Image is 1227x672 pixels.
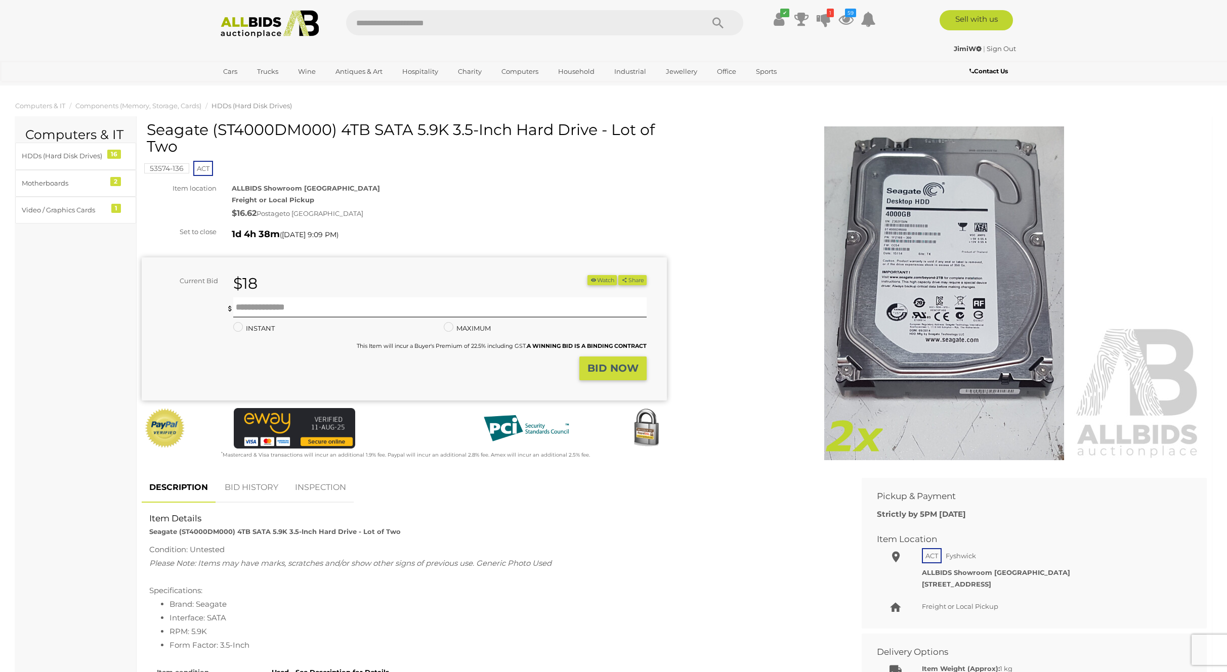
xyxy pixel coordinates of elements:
a: HDDs (Hard Disk Drives) [211,102,292,110]
img: Seagate (ST4000DM000) 4TB SATA 5.9K 3.5-Inch Hard Drive - Lot of Two [685,126,1203,460]
span: ( ) [280,231,339,239]
img: Secured by Rapid SSL [626,408,666,449]
h2: Pickup & Payment [877,491,1176,501]
li: Interface: SATA [170,611,839,624]
a: Sports [749,63,783,80]
label: INSTANT [233,323,275,334]
i: 1 [827,9,834,17]
mark: 53574-136 [144,163,189,173]
a: 53574-136 [144,164,189,172]
span: Please Note: Items may have marks, scratches and/or show other signs of previous use. Generic Pho... [149,558,552,568]
div: Video / Graphics Cards [22,204,105,216]
a: INSPECTION [287,473,354,503]
div: 1 [111,204,121,213]
div: 16 [107,150,121,159]
h2: Item Location [877,534,1176,544]
h1: Seagate (ST4000DM000) 4TB SATA 5.9K 3.5-Inch Hard Drive - Lot of Two [147,121,664,155]
strong: BID NOW [587,362,639,374]
span: to [GEOGRAPHIC_DATA] [283,209,363,217]
span: Fyshwick [943,549,979,562]
a: Sell with us [940,10,1013,30]
label: MAXIMUM [444,323,491,334]
li: Watch this item [587,275,617,286]
div: Set to close [134,226,224,238]
a: Cars [217,63,244,80]
strong: 1d 4h 38m [232,229,280,240]
i: ✔ [780,9,789,17]
a: JimiW [954,44,983,53]
a: Industrial [608,63,653,80]
strong: Seagate (ST4000DM000) 4TB SATA 5.9K 3.5-Inch Hard Drive - Lot of Two [149,527,401,535]
img: eWAY Payment Gateway [234,408,355,449]
strong: [STREET_ADDRESS] [922,580,991,588]
div: Condition: Untested [149,543,839,556]
a: Hospitality [396,63,445,80]
h2: Delivery Options [877,647,1176,657]
strong: ALLBIDS Showroom [GEOGRAPHIC_DATA] [922,568,1070,576]
span: Freight or Local Pickup [922,602,998,610]
span: | [983,44,985,53]
a: Jewellery [659,63,704,80]
a: Contact Us [969,66,1010,77]
a: ✔ [772,10,787,28]
a: Components (Memory, Storage, Cards) [75,102,201,110]
div: 2 [110,177,121,186]
button: Watch [587,275,617,286]
a: Computers & IT [15,102,65,110]
a: Antiques & Art [329,63,389,80]
img: PCI DSS compliant [476,408,577,449]
a: Wine [291,63,322,80]
strong: Freight or Local Pickup [232,196,314,204]
small: Mastercard & Visa transactions will incur an additional 1.9% fee. Paypal will incur an additional... [221,452,590,458]
strong: ALLBIDS Showroom [GEOGRAPHIC_DATA] [232,184,380,192]
a: Video / Graphics Cards 1 [15,197,136,223]
a: Office [710,63,743,80]
div: Item location [134,183,224,194]
strong: JimiW [954,44,982,53]
div: Specifications: [149,543,839,652]
span: ACT [193,161,213,176]
div: Postage [232,206,667,221]
a: 1 [816,10,831,28]
a: BID HISTORY [217,473,286,503]
a: HDDs (Hard Disk Drives) 16 [15,143,136,169]
div: HDDs (Hard Disk Drives) [22,150,105,162]
span: ACT [922,548,942,563]
a: DESCRIPTION [142,473,216,503]
li: Brand: Seagate [170,597,839,611]
button: BID NOW [579,356,647,380]
span: [DATE] 9:09 PM [282,230,336,239]
button: Share [618,275,646,286]
strong: $18 [233,274,258,293]
div: Motherboards [22,177,105,189]
b: Contact Us [969,67,1008,75]
a: [GEOGRAPHIC_DATA] [217,80,302,97]
img: Official PayPal Seal [144,408,186,449]
li: RPM: 5.9K [170,624,839,638]
h2: Item Details [149,514,839,523]
strong: $16.62 [232,208,257,218]
div: Current Bid [142,275,226,287]
a: Charity [451,63,488,80]
a: 59 [838,10,854,28]
img: Allbids.com.au [215,10,325,38]
a: Motherboards 2 [15,170,136,197]
li: Form Factor: 3.5-Inch [170,638,839,652]
i: 59 [845,9,856,17]
b: Strictly by 5PM [DATE] [877,509,966,519]
a: Household [552,63,601,80]
a: Trucks [250,63,285,80]
a: Sign Out [987,44,1016,53]
h2: Computers & IT [25,128,126,142]
button: Search [693,10,743,35]
b: A WINNING BID IS A BINDING CONTRACT [527,342,647,349]
a: Computers [495,63,545,80]
small: This Item will incur a Buyer's Premium of 22.5% including GST. [357,342,647,349]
